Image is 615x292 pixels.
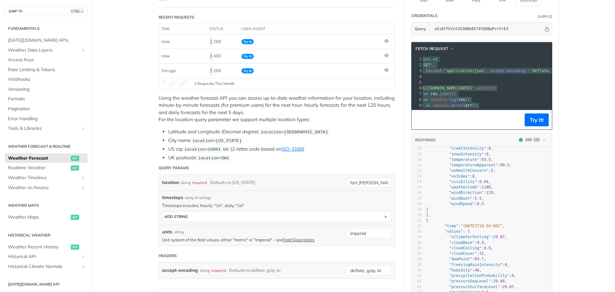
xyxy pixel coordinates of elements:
span: log [449,97,456,102]
span: "[DATE]T18:54:00Z" [461,224,502,228]
li: Latitude and Longitude (Decimal degree) [168,128,395,136]
button: fetch Request [413,46,456,52]
a: Historical Climate NormalsShow subpages for Historical Climate Normals [5,262,87,271]
div: 22 [412,168,422,173]
button: Show subpages for Weather on Routes [81,185,86,190]
span: : , [426,257,486,261]
span: 93.5 [481,157,491,162]
a: Weather Forecastget [5,154,87,163]
span: 8 [472,174,475,179]
span: "uvHealthConcern" [449,168,488,173]
span: get [71,156,79,161]
i: Information [549,15,552,18]
span: location=10001 US [184,147,228,152]
th: time [159,24,207,34]
span: "temperatureApparent" [449,163,498,167]
div: 37 [412,251,422,256]
span: . ( . ()) [400,92,456,96]
span: Weather Forecast [8,155,69,162]
div: 19 [412,152,422,157]
span: Weather on Routes [8,185,79,191]
span: 0 [505,263,507,267]
div: Query [537,14,548,19]
div: 43 [412,284,422,290]
a: Error Handling [5,114,87,124]
span: console [430,97,447,102]
span: 3 [491,168,493,173]
div: 30 [412,212,422,218]
span: "sleetIntensity" [449,146,486,151]
span: "uvIndex" [449,174,470,179]
span: "dewPoint" [449,257,472,261]
span: : , [426,240,486,245]
span: [DATE][DOMAIN_NAME] APIs [8,37,86,44]
span: "altimeterSetting" [449,235,491,239]
span: 99.5 [500,163,509,167]
span: err [465,103,472,108]
span: timesteps [162,194,183,201]
div: 41 [412,273,422,279]
div: 1 [412,56,422,62]
div: 200 [525,137,532,143]
div: 18 [412,146,422,151]
div: ADD string [164,214,188,219]
li: UK postcode [168,154,395,162]
span: options [477,86,493,90]
a: Webhooks [5,75,87,84]
div: 4 [412,74,422,79]
span: CTRL-/ [70,9,84,14]
span: : , [426,224,505,228]
span: : { [426,229,470,234]
span: 29.88 [493,279,505,283]
button: Show subpages for Historical Climate Normals [81,264,86,269]
button: Show subpages for Historical API [81,254,86,259]
span: console [433,103,449,108]
span: fetch Request [415,46,448,52]
a: Weather Data LayersShow subpages for Weather Data Layers [5,46,87,55]
a: Field Descriptors [283,237,314,242]
span: get [71,165,79,171]
div: 5 [412,79,422,85]
span: now [161,53,170,58]
div: string [200,266,209,275]
button: ADD string [162,212,391,221]
div: Credentials [411,13,438,19]
th: status [207,24,239,34]
button: Show subpages for Weather Data Layers [81,48,86,53]
span: Error Handling [8,116,86,122]
span: 129 [486,190,493,195]
label: location [162,178,179,187]
div: 23 [412,174,422,179]
div: 2 [412,62,422,68]
span: 'deflate, gzip, br' [530,69,574,73]
span: "pressureSurfaceLevel" [449,285,500,289]
span: : , [426,268,482,272]
span: 'accept-encoding' [488,69,528,73]
span: = [433,57,435,62]
span: : , [426,163,512,167]
div: Defaults to deflate, gzip, br [229,266,281,275]
div: 25 [412,185,422,190]
button: JUMP TOCTRL-/ [5,6,87,16]
a: Weather on RoutesShow subpages for Weather on Routes [5,183,87,193]
button: RESPONSE [415,137,436,143]
span: : , [426,174,477,179]
div: 200 [209,36,236,47]
span: : , [426,273,516,278]
span: Webhooks [8,76,86,83]
div: 42 [412,279,422,284]
span: } [426,207,428,212]
a: Historical APIShow subpages for Historical API [5,252,87,262]
a: Pagination [5,104,87,114]
span: 3 Requests This Month [194,81,234,87]
div: 29 [412,207,422,212]
div: array of strings [185,195,211,201]
span: Try It! [242,39,254,44]
span: "cloudCeiling" [449,246,481,250]
input: apikey [431,22,544,35]
span: : , [426,185,493,189]
h2: Weather Maps [5,203,87,208]
div: 39 [412,262,422,268]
